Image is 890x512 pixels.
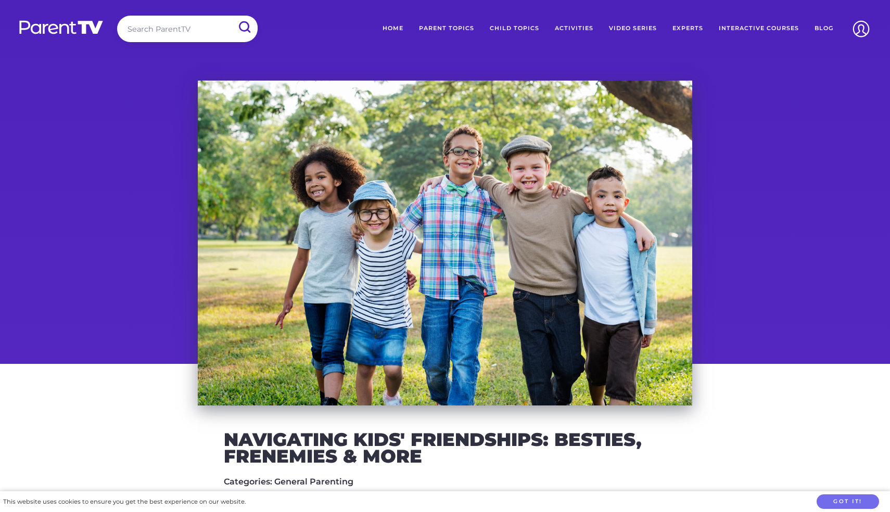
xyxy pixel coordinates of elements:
[375,16,411,42] a: Home
[547,16,601,42] a: Activities
[3,496,246,507] div: This website uses cookies to ensure you get the best experience on our website.
[231,16,258,39] input: Submit
[224,477,666,487] h5: Categories: General Parenting
[807,16,841,42] a: Blog
[117,16,258,42] input: Search ParentTV
[18,20,104,35] img: parenttv-logo-white.4c85aaf.svg
[411,16,482,42] a: Parent Topics
[665,16,711,42] a: Experts
[848,16,874,42] img: Account
[482,16,547,42] a: Child Topics
[817,494,879,509] button: Got it!
[224,431,666,464] h2: Navigating Kids' Friendships: Besties, Frenemies & More
[601,16,665,42] a: Video Series
[711,16,807,42] a: Interactive Courses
